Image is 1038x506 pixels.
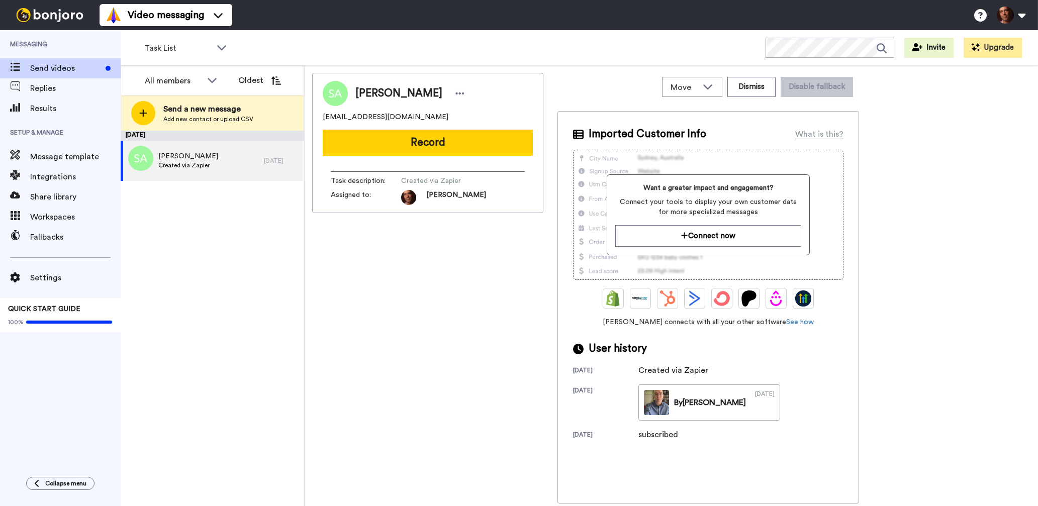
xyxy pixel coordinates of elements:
a: By[PERSON_NAME][DATE] [638,384,780,421]
img: Patreon [741,290,757,307]
button: Invite [904,38,954,58]
span: 100% [8,318,24,326]
img: Ontraport [632,290,648,307]
span: Add new contact or upload CSV [163,115,253,123]
span: Move [671,81,698,93]
span: [PERSON_NAME] [355,86,442,101]
img: Shopify [605,290,621,307]
span: [EMAIL_ADDRESS][DOMAIN_NAME] [323,112,448,122]
span: Created via Zapier [158,161,218,169]
div: All members [145,75,202,87]
button: Connect now [615,225,801,247]
span: Task List [144,42,212,54]
span: Share library [30,191,121,203]
button: Upgrade [964,38,1022,58]
span: Settings [30,272,121,284]
span: Video messaging [128,8,204,22]
button: Oldest [231,70,289,90]
span: Connect your tools to display your own customer data for more specialized messages [615,197,801,217]
div: subscribed [638,429,689,441]
span: Send a new message [163,103,253,115]
div: [DATE] [573,431,638,441]
span: Replies [30,82,121,94]
span: User history [589,341,647,356]
img: bj-logo-header-white.svg [12,8,87,22]
img: Drip [768,290,784,307]
button: Disable fallback [781,77,853,97]
img: vm-color.svg [106,7,122,23]
span: [PERSON_NAME] [158,151,218,161]
span: [PERSON_NAME] connects with all your other software [573,317,843,327]
img: ActiveCampaign [687,290,703,307]
span: Want a greater impact and engagement? [615,183,801,193]
button: Collapse menu [26,477,95,490]
span: Imported Customer Info [589,127,706,142]
img: 12c2f1e3-bc4a-4141-8156-d94817f0c353-1575660272.jpg [401,190,416,205]
span: QUICK START GUIDE [8,306,80,313]
img: ConvertKit [714,290,730,307]
span: [PERSON_NAME] [426,190,486,205]
div: [DATE] [573,366,638,376]
img: 1f25a82f-8067-43c4-bae4-12cdcd781aeb-thumb.jpg [644,390,669,415]
a: See how [786,319,814,326]
img: GoHighLevel [795,290,811,307]
span: Collapse menu [45,479,86,487]
button: Record [323,130,533,156]
span: Integrations [30,171,121,183]
span: Task description : [331,176,401,186]
div: What is this? [795,128,843,140]
img: sa.png [128,146,153,171]
span: Workspaces [30,211,121,223]
div: [DATE] [573,386,638,421]
div: [DATE] [264,157,299,165]
span: Assigned to: [331,190,401,205]
img: Image of Susan Aryamanesh [323,81,348,106]
span: Results [30,103,121,115]
button: Dismiss [727,77,776,97]
span: Created via Zapier [401,176,497,186]
div: [DATE] [755,390,775,415]
img: Hubspot [659,290,676,307]
span: Fallbacks [30,231,121,243]
div: Created via Zapier [638,364,708,376]
span: Message template [30,151,121,163]
div: [DATE] [121,131,304,141]
span: Send videos [30,62,102,74]
div: By [PERSON_NAME] [674,396,746,409]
